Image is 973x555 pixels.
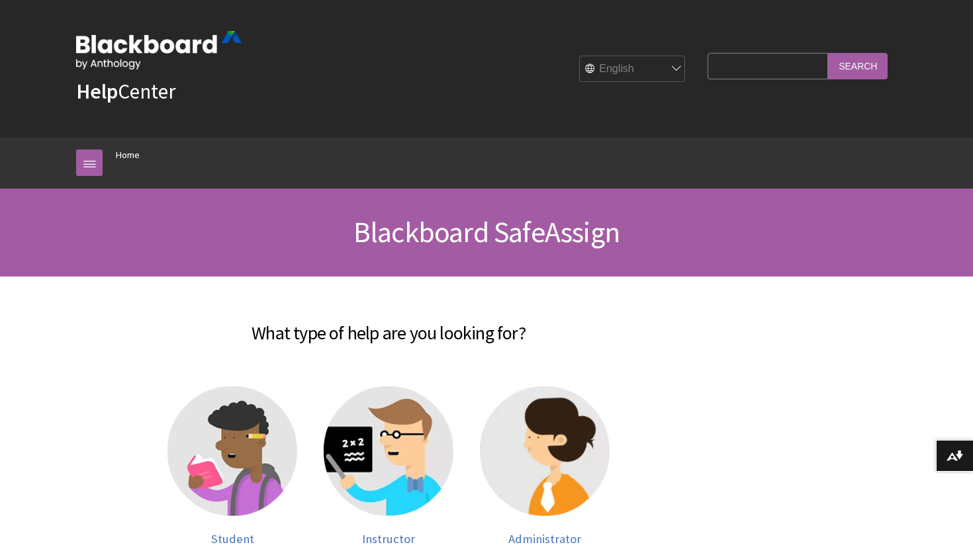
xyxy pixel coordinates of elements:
[76,78,175,105] a: HelpCenter
[167,386,297,516] img: Student help
[508,531,581,546] span: Administrator
[324,386,453,516] img: Instructor help
[76,303,701,347] h2: What type of help are you looking for?
[480,386,610,546] a: Administrator help Administrator
[76,31,242,69] img: Blackboard by Anthology
[362,531,415,546] span: Instructor
[828,53,888,79] input: Search
[167,386,297,546] a: Student help Student
[324,386,453,546] a: Instructor help Instructor
[353,214,620,250] span: Blackboard SafeAssign
[116,147,140,163] a: Home
[76,78,118,105] strong: Help
[211,531,254,546] span: Student
[580,56,686,83] select: Site Language Selector
[480,386,610,516] img: Administrator help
